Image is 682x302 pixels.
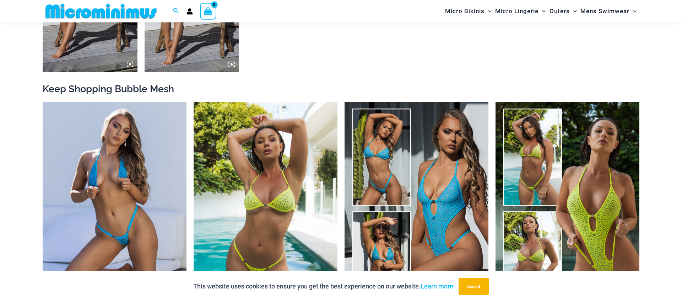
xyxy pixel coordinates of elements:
a: OutersMenu ToggleMenu Toggle [548,2,579,20]
img: MM SHOP LOGO FLAT [43,3,159,19]
a: Micro BikinisMenu ToggleMenu Toggle [443,2,493,20]
span: Micro Lingerie [495,2,538,20]
span: Menu Toggle [629,2,637,20]
button: Accept [459,278,489,295]
span: Menu Toggle [570,2,577,20]
a: Micro LingerieMenu ToggleMenu Toggle [493,2,547,20]
a: Account icon link [186,8,193,15]
h2: Keep Shopping Bubble Mesh [43,83,639,95]
a: View Shopping Cart, empty [200,3,216,19]
a: Learn more [421,282,453,290]
a: Search icon link [173,7,179,16]
span: Micro Bikinis [445,2,485,20]
nav: Site Navigation [442,1,639,21]
span: Mens Swimwear [580,2,629,20]
a: Mens SwimwearMenu ToggleMenu Toggle [579,2,638,20]
span: Menu Toggle [538,2,546,20]
span: Outers [550,2,570,20]
p: This website uses cookies to ensure you get the best experience on our website. [193,281,453,292]
span: Menu Toggle [485,2,492,20]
